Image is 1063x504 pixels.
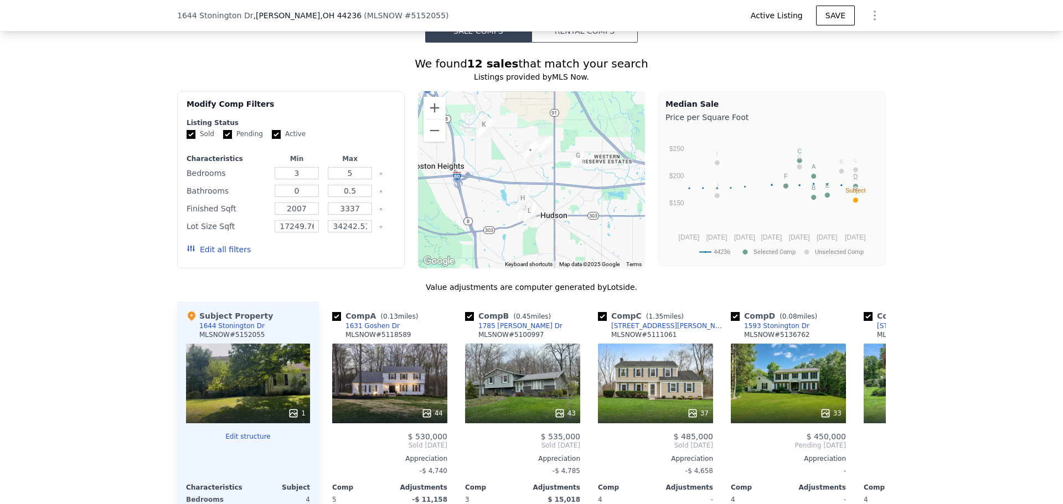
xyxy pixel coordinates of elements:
button: Clear [379,225,383,229]
text: $150 [669,199,684,207]
button: Keyboard shortcuts [505,261,553,268]
div: 1862 Middleton Rd [536,131,557,158]
text: E [825,182,829,189]
text: J [715,183,719,189]
div: Characteristics [187,154,268,163]
label: Active [272,129,306,139]
div: 869 Silverberry Ln [476,115,497,142]
div: Min [272,154,321,163]
div: Appreciation [465,454,580,463]
a: [STREET_ADDRESS][PERSON_NAME] [864,321,992,330]
button: Zoom out [424,119,446,142]
div: Appreciation [332,454,447,463]
div: [STREET_ADDRESS][PERSON_NAME] [877,321,992,330]
span: $ 485,000 [674,432,713,441]
button: Clear [379,189,383,194]
span: $ 15,018 [548,496,580,503]
div: MLSNOW # 5118589 [345,330,411,339]
span: 4 [864,496,868,503]
span: 3 [465,496,469,503]
div: Comp A [332,310,422,321]
span: 1.35 [648,313,663,320]
div: 33 [820,408,842,419]
text: [DATE] [734,233,755,241]
div: Subject [248,483,310,492]
strong: 12 sales [467,57,519,70]
div: MLSNOW # 5133066 [877,330,942,339]
div: - [731,463,846,479]
div: Characteristics [186,483,248,492]
div: Comp [864,483,921,492]
text: [DATE] [706,233,727,241]
div: MLSNOW # 5111061 [611,330,677,339]
span: 0.45 [516,313,531,320]
div: Adjustments [656,483,713,492]
text: B [812,184,816,191]
div: Listing Status [187,118,395,127]
span: Sold [DATE] [332,441,447,450]
button: Clear [379,172,383,176]
span: Sold [DATE] [465,441,580,450]
div: 1785 [PERSON_NAME] Dr [478,321,563,330]
label: Sold [187,129,214,139]
span: ( miles) [775,313,822,320]
text: 44236 [714,248,730,256]
div: Appreciation [864,454,979,463]
div: Comp [465,483,523,492]
text: Selected Comp [754,248,796,256]
div: 1644 Stonington Dr [199,321,265,330]
div: Comp D [731,310,822,321]
span: 0.13 [383,313,398,320]
div: 2350 Leeway Dr [567,146,589,173]
div: MLSNOW # 5152055 [199,330,265,339]
text: [DATE] [789,233,810,241]
button: Clear [379,207,383,211]
span: 0.08 [782,313,797,320]
button: SAVE [816,6,855,25]
a: 1631 Goshen Dr [332,321,400,330]
div: 44 [421,408,443,419]
span: Active Listing [751,10,807,21]
div: Comp B [465,310,555,321]
div: Max [326,154,374,163]
span: # 5152055 [405,11,446,20]
div: 276 Atterbury Blvd [514,181,535,209]
div: We found that match your search [177,56,886,71]
text: [DATE] [679,233,700,241]
div: 43 [554,408,576,419]
div: 41 W Case Dr [519,201,540,228]
span: $ 535,000 [541,432,580,441]
span: ( miles) [642,313,688,320]
div: Bathrooms [187,183,268,199]
text: [DATE] [817,233,838,241]
div: Median Sale [665,98,879,110]
text: Unselected Comp [815,248,864,256]
text: H [853,175,858,182]
div: ( ) [364,10,448,21]
input: Pending [223,130,232,139]
span: 5 [332,496,337,503]
div: MLSNOW # 5100997 [478,330,544,339]
button: Zoom in [424,97,446,119]
a: 1593 Stonington Dr [731,321,809,330]
div: Lot Size Sqft [187,219,268,234]
div: Listings provided by MLS Now . [177,71,886,82]
div: Adjustments [788,483,846,492]
span: ( miles) [509,313,555,320]
img: Google [421,254,457,268]
span: Pending [DATE] [731,441,846,450]
div: [STREET_ADDRESS][PERSON_NAME] [611,321,726,330]
div: Adjustments [390,483,447,492]
div: 1631 Goshen Dr [521,136,542,164]
div: Bedrooms [187,165,268,181]
span: -$ 4,785 [553,467,580,475]
span: 4 [731,496,735,503]
div: 37 [687,408,709,419]
div: Comp [731,483,788,492]
div: 325 W Streetsboro St [514,198,535,226]
a: Open this area in Google Maps (opens a new window) [421,254,457,268]
span: Sold [DATE] [598,441,713,450]
a: Terms (opens in new tab) [626,261,642,267]
span: , OH 44236 [320,11,362,20]
text: C [797,148,802,154]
